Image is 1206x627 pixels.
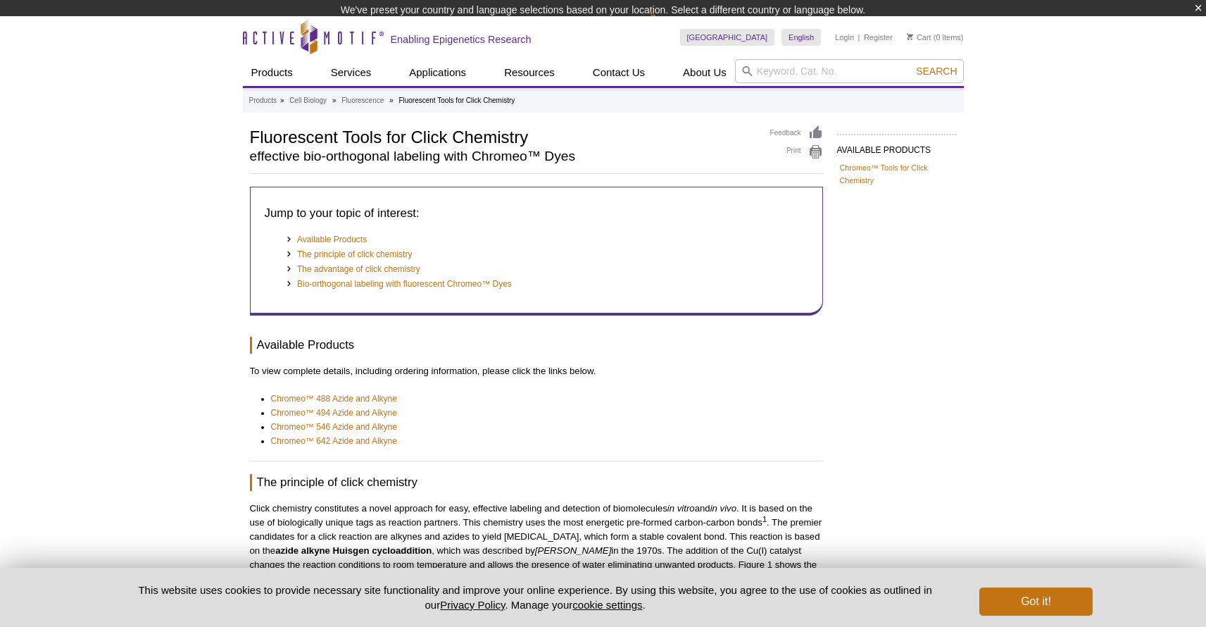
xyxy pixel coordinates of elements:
a: About Us [674,59,735,86]
em: in vitro [667,503,695,514]
li: (0 items) [907,29,964,46]
a: Bio-orthogonal labeling with fluorescent Chromeo™ Dyes [297,277,512,291]
a: Cell Biology [289,94,327,107]
input: Keyword, Cat. No. [735,59,964,83]
a: Chromeo™ 488 Azide and Alkyne [271,392,397,406]
h3: Available Products [250,337,823,354]
a: Print [770,144,823,160]
a: Products [243,59,301,86]
sup: 1 [762,514,767,523]
h2: effective bio-orthogonal labeling with Chromeo™ Dyes [250,150,756,163]
a: Feedback [770,125,823,141]
a: Fluorescence [341,94,384,107]
li: » [389,97,394,104]
p: To view complete details, including ordering information, please click the links below. [250,364,823,378]
a: Chromeo™ Tools for Click Chemistry [840,161,954,187]
a: Cart [907,32,931,42]
a: Available Products [297,232,367,247]
a: Login [835,32,854,42]
em: in vivo [710,503,736,514]
a: Applications [401,59,475,86]
a: Privacy Policy [440,599,505,611]
a: Register [864,32,893,42]
li: | [858,29,860,46]
a: Chromeo™ 494 Azide and Alkyne [271,406,397,420]
a: English [781,29,821,46]
img: Your Cart [907,33,913,40]
p: Click chemistry constitutes a novel approach for easy, effective labeling and detection of biomol... [250,502,823,586]
a: Resources [496,59,563,86]
a: The principle of click chemistry [297,247,412,261]
li: Fluorescent Tools for Click Chemistry [398,97,515,104]
h3: Jump to your topic of interest: [265,205,808,222]
h2: Enabling Epigenetics Research [391,33,532,46]
span: Search [916,66,957,77]
h2: AVAILABLE PRODUCTS [837,134,957,159]
em: [PERSON_NAME] [535,545,611,556]
strong: azide alkyne Huisgen cycloaddition [275,545,432,556]
button: Search [912,65,961,77]
h1: Fluorescent Tools for Click Chemistry [250,125,756,147]
a: Services [322,59,380,86]
p: This website uses cookies to provide necessary site functionality and improve your online experie... [114,583,957,612]
li: » [280,97,284,104]
button: cookie settings [572,599,642,611]
h3: The principle of click chemistry [250,474,823,491]
li: » [332,97,337,104]
img: Change Here [650,11,687,44]
a: Chromeo™ 642 Azide and Alkyne [271,434,397,448]
a: The advantage of click chemistry [297,262,420,276]
button: Got it! [979,588,1092,616]
a: [GEOGRAPHIC_DATA] [680,29,775,46]
a: Contact Us [584,59,653,86]
a: Chromeo™ 546 Azide and Alkyne [271,420,397,434]
a: Products [249,94,277,107]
